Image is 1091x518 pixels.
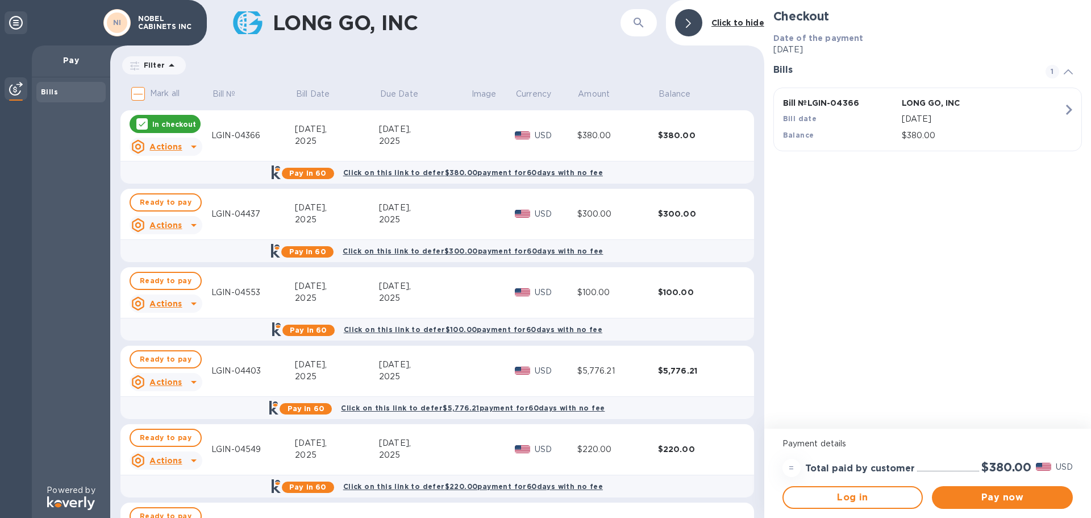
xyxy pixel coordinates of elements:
div: LGIN-04553 [211,287,295,299]
span: Bill № [213,88,251,100]
b: Pay in 60 [290,326,327,334]
p: In checkout [152,119,196,129]
div: $220.00 [658,444,739,455]
div: 2025 [295,371,379,383]
b: Click on this link to defer $5,776.21 payment for 60 days with no fee [341,404,605,412]
div: 2025 [295,135,379,147]
span: Pay now [941,491,1064,504]
button: Ready to pay [130,429,202,447]
div: 2025 [295,292,379,304]
button: Pay now [932,486,1073,509]
span: Due Date [380,88,433,100]
div: 2025 [379,135,470,147]
p: Currency [516,88,551,100]
b: Click to hide [711,18,764,27]
span: Amount [578,88,624,100]
span: 1 [1046,65,1059,78]
div: [DATE], [295,437,379,449]
div: [DATE], [379,437,470,449]
div: [DATE], [379,202,470,214]
img: USD [515,288,530,296]
div: $220.00 [577,444,658,455]
h2: Checkout [773,9,1082,23]
b: Click on this link to defer $100.00 payment for 60 days with no fee [344,325,602,334]
p: Powered by [47,484,95,496]
img: USD [515,210,530,218]
div: $5,776.21 [658,365,739,376]
u: Actions [149,378,182,387]
img: USD [515,131,530,139]
div: $380.00 [577,130,658,142]
div: $300.00 [658,208,739,219]
p: [DATE] [902,113,1063,125]
div: $300.00 [577,208,658,220]
h2: $380.00 [981,460,1031,474]
p: Bill № [213,88,236,100]
div: [DATE], [379,280,470,292]
h1: LONG GO, INC [273,11,621,35]
img: USD [1036,463,1051,471]
h3: Bills [773,65,1032,76]
p: Pay [41,55,101,66]
span: Bill Date [296,88,344,100]
span: Ready to pay [140,196,191,209]
p: Bill № LGIN-04366 [783,97,897,109]
u: Actions [149,299,182,308]
p: Mark all [150,88,180,100]
p: USD [535,130,577,142]
p: NOBEL CABINETS INC [138,15,195,31]
span: Ready to pay [140,353,191,366]
p: LONG GO, INC [902,97,1016,109]
p: USD [535,287,577,299]
div: LGIN-04403 [211,365,295,377]
div: $380.00 [658,130,739,141]
img: USD [515,367,530,375]
div: [DATE], [379,359,470,371]
div: LGIN-04437 [211,208,295,220]
p: Amount [578,88,610,100]
div: 2025 [379,214,470,226]
div: $5,776.21 [577,365,658,377]
p: USD [535,208,577,220]
div: 2025 [295,449,379,461]
u: Actions [149,142,182,151]
b: Date of the payment [773,34,864,43]
b: Pay in 60 [289,483,326,491]
div: LGIN-04549 [211,444,295,455]
button: Bill №LGIN-04366LONG GO, INCBill date[DATE]Balance$380.00 [773,88,1082,151]
div: [DATE], [379,123,470,135]
b: Balance [783,131,814,139]
span: Ready to pay [140,274,191,288]
button: Ready to pay [130,272,202,290]
p: USD [1056,461,1073,473]
b: Pay in 60 [289,247,326,256]
p: Payment details [782,438,1073,450]
p: Balance [659,88,690,100]
div: LGIN-04366 [211,130,295,142]
p: Due Date [380,88,418,100]
p: [DATE] [773,44,1082,56]
div: $100.00 [658,287,739,298]
button: Ready to pay [130,193,202,212]
div: 2025 [379,292,470,304]
span: Log in [793,491,913,504]
div: 2025 [379,449,470,461]
div: = [782,459,801,477]
div: 2025 [295,214,379,226]
b: Click on this link to defer $380.00 payment for 60 days with no fee [343,168,603,177]
img: USD [515,445,530,453]
p: Image [472,88,497,100]
b: Pay in 60 [288,404,324,413]
div: [DATE], [295,202,379,214]
p: $380.00 [902,130,1063,142]
button: Log in [782,486,923,509]
button: Ready to pay [130,350,202,368]
img: Logo [47,496,95,510]
b: Click on this link to defer $220.00 payment for 60 days with no fee [343,482,603,491]
b: Pay in 60 [289,169,326,177]
div: $100.00 [577,287,658,299]
b: NI [113,18,122,27]
b: Click on this link to defer $300.00 payment for 60 days with no fee [343,247,603,255]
